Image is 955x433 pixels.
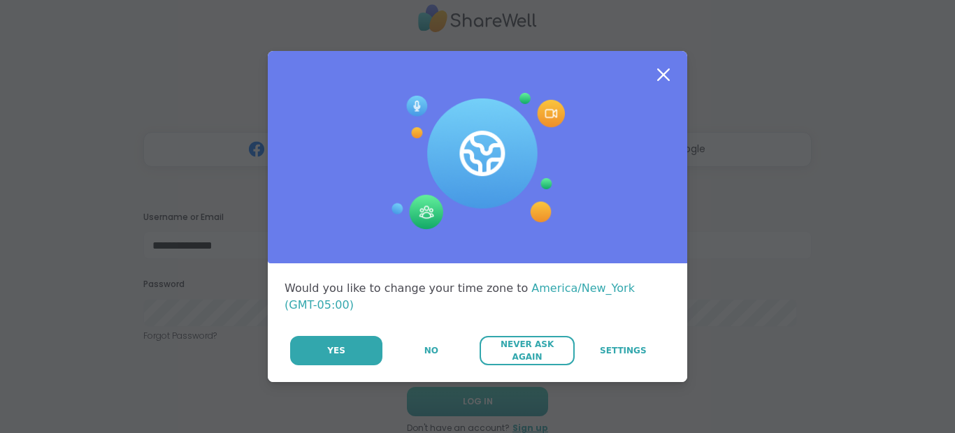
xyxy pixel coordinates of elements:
button: No [384,336,478,365]
span: Never Ask Again [487,338,567,363]
span: America/New_York (GMT-05:00) [285,281,635,311]
a: Settings [576,336,670,365]
span: Settings [600,344,647,357]
button: Never Ask Again [480,336,574,365]
div: Would you like to change your time zone to [285,280,670,314]
button: Yes [290,336,382,365]
span: Yes [327,344,345,357]
span: No [424,344,438,357]
img: Session Experience [390,93,565,230]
